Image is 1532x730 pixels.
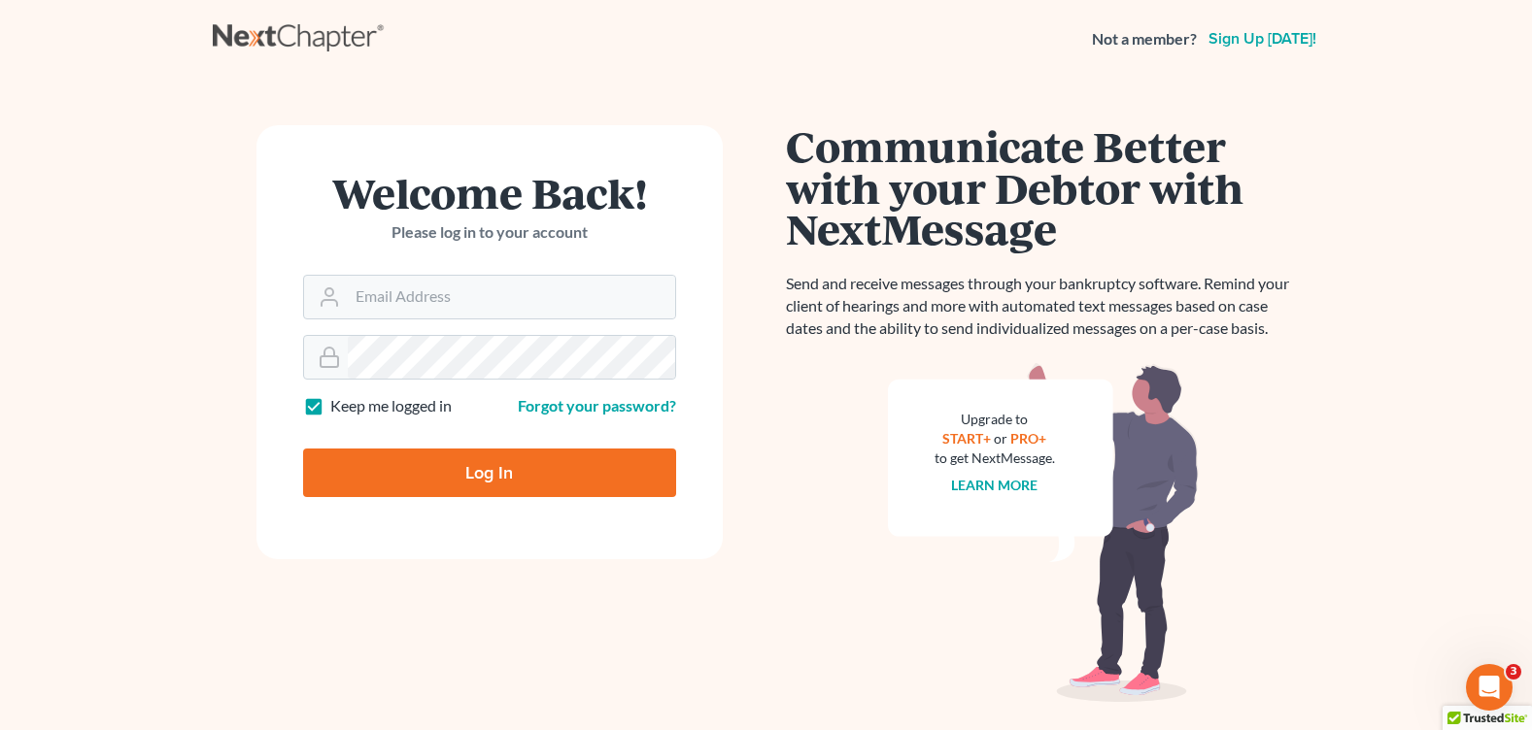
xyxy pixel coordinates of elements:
[888,363,1199,703] img: nextmessage_bg-59042aed3d76b12b5cd301f8e5b87938c9018125f34e5fa2b7a6b67550977c72.svg
[786,125,1301,249] h1: Communicate Better with your Debtor with NextMessage
[951,477,1038,493] a: Learn more
[1205,31,1320,47] a: Sign up [DATE]!
[942,430,991,447] a: START+
[786,273,1301,340] p: Send and receive messages through your bankruptcy software. Remind your client of hearings and mo...
[1466,664,1513,711] iframe: Intercom live chat
[935,448,1055,468] div: to get NextMessage.
[330,395,452,417] label: Keep me logged in
[303,172,676,214] h1: Welcome Back!
[994,430,1007,447] span: or
[935,410,1055,429] div: Upgrade to
[303,448,676,497] input: Log In
[348,276,675,318] input: Email Address
[1092,28,1197,50] strong: Not a member?
[303,221,676,244] p: Please log in to your account
[1506,664,1521,680] span: 3
[518,396,676,415] a: Forgot your password?
[1010,430,1046,447] a: PRO+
